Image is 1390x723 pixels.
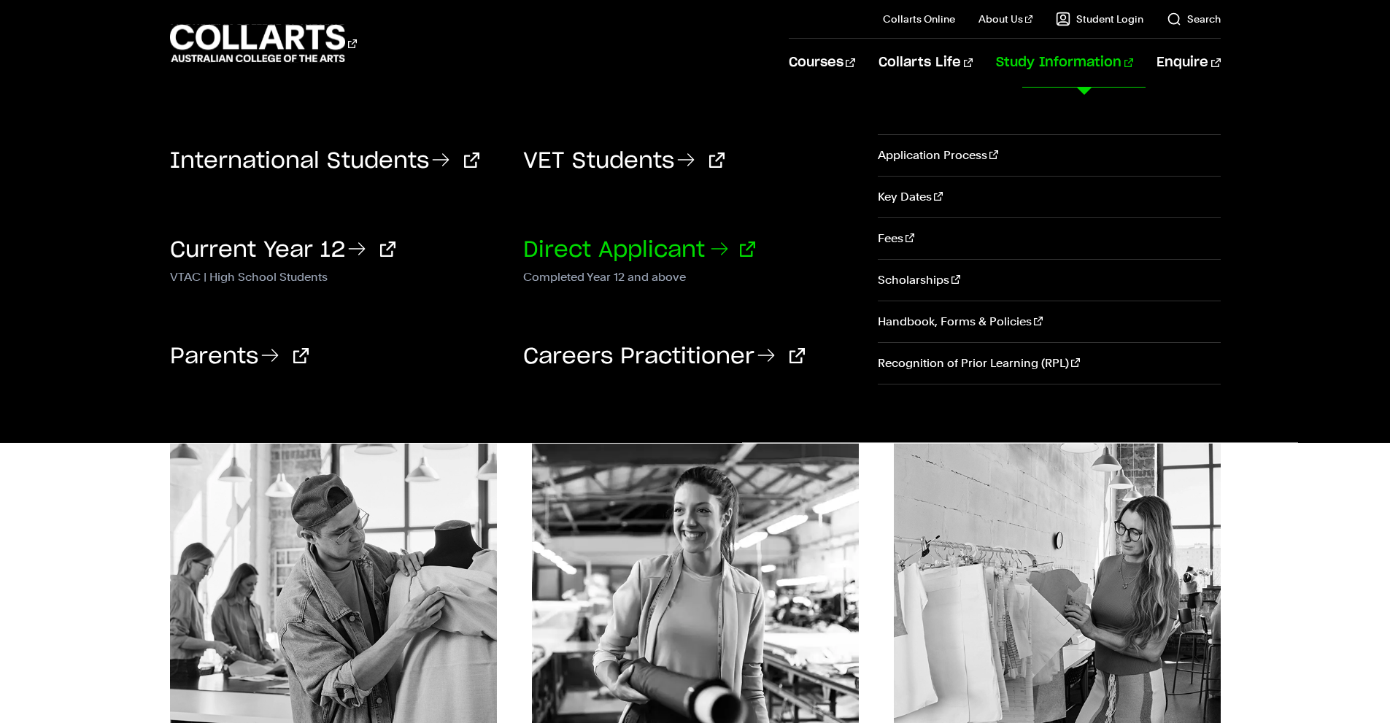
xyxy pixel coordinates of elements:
[878,177,1220,217] a: Key Dates
[878,343,1220,384] a: Recognition of Prior Learning (RPL)
[170,267,501,285] p: VTAC | High School Students
[878,135,1220,176] a: Application Process
[996,39,1133,87] a: Study Information
[523,267,854,285] p: Completed Year 12 and above
[1157,39,1220,87] a: Enquire
[879,39,973,87] a: Collarts Life
[978,12,1032,26] a: About Us
[878,260,1220,301] a: Scholarships
[523,239,755,261] a: Direct Applicant
[170,346,309,368] a: Parents
[170,150,479,172] a: International Students
[170,23,357,64] div: Go to homepage
[170,239,395,261] a: Current Year 12
[523,346,805,368] a: Careers Practitioner
[789,39,855,87] a: Courses
[878,301,1220,342] a: Handbook, Forms & Policies
[883,12,955,26] a: Collarts Online
[1056,12,1143,26] a: Student Login
[523,150,725,172] a: VET Students
[878,218,1220,259] a: Fees
[1167,12,1221,26] a: Search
